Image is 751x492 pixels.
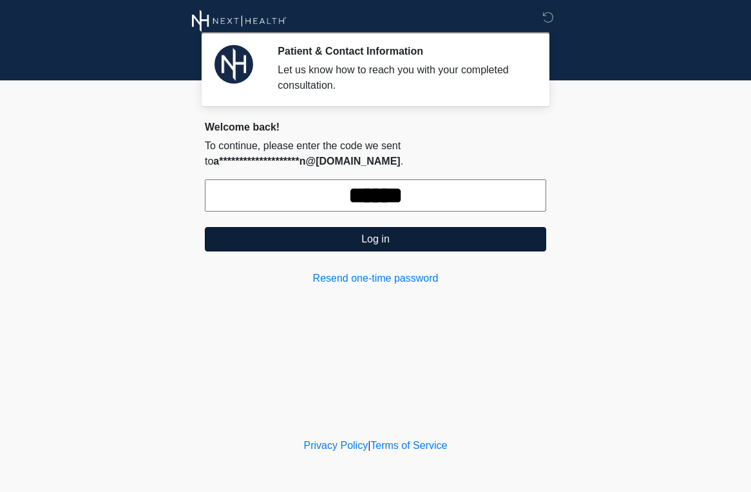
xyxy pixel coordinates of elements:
img: Next Health Wellness Logo [192,10,287,32]
a: Resend one-time password [205,271,546,286]
a: Privacy Policy [304,440,368,451]
img: Agent Avatar [214,45,253,84]
a: | [368,440,370,451]
h2: Welcome back! [205,121,546,133]
button: Log in [205,227,546,251]
p: To continue, please enter the code we sent to . [205,138,546,169]
h2: Patient & Contact Information [278,45,527,57]
div: Let us know how to reach you with your completed consultation. [278,62,527,93]
a: Terms of Service [370,440,447,451]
